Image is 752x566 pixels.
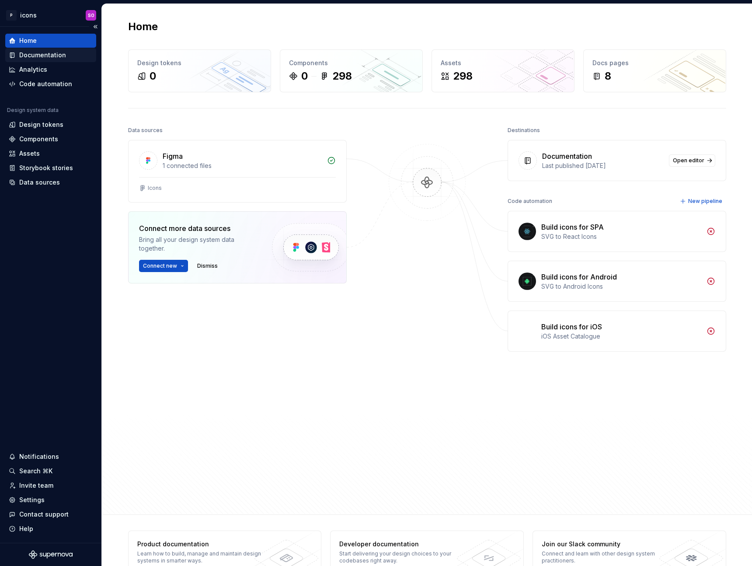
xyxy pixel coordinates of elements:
a: Open editor [669,154,715,167]
a: Assets298 [432,49,574,92]
div: Build icons for Android [541,272,617,282]
div: Help [19,524,33,533]
h2: Home [128,20,158,34]
svg: Supernova Logo [29,550,73,559]
div: 298 [332,69,352,83]
div: Components [19,135,58,143]
button: PiconsSO [2,6,100,24]
div: Design tokens [137,59,262,67]
button: Search ⌘K [5,464,96,478]
div: Documentation [542,151,592,161]
div: iOS Asset Catalogue [541,332,701,341]
div: Connect and learn with other design system practitioners. [542,550,669,564]
button: Help [5,522,96,536]
a: Data sources [5,175,96,189]
button: New pipeline [677,195,726,207]
a: Design tokens [5,118,96,132]
div: Product documentation [137,540,265,549]
button: Dismiss [193,260,222,272]
div: Data sources [128,124,163,136]
div: Design tokens [19,120,63,129]
div: P [6,10,17,21]
div: Documentation [19,51,66,59]
div: Search ⌘K [19,467,52,475]
div: Learn how to build, manage and maintain design systems in smarter ways. [137,550,265,564]
a: Components0298 [280,49,423,92]
div: Notifications [19,452,59,461]
div: 8 [605,69,611,83]
a: Storybook stories [5,161,96,175]
div: Code automation [19,80,72,88]
div: Build icons for iOS [541,321,602,332]
button: Notifications [5,450,96,464]
div: Data sources [19,178,60,187]
div: Docs pages [592,59,717,67]
div: Code automation [508,195,552,207]
a: Components [5,132,96,146]
div: Developer documentation [339,540,467,549]
a: Design tokens0 [128,49,271,92]
div: SO [88,12,94,19]
button: Connect new [139,260,188,272]
span: Open editor [673,157,704,164]
div: Invite team [19,481,53,490]
div: 0 [150,69,156,83]
div: SVG to React Icons [541,232,701,241]
div: icons [20,11,37,20]
span: Dismiss [197,262,218,269]
a: Code automation [5,77,96,91]
a: Home [5,34,96,48]
div: Connect more data sources [139,223,257,234]
div: Assets [441,59,565,67]
span: New pipeline [688,198,722,205]
div: Assets [19,149,40,158]
a: Docs pages8 [583,49,726,92]
a: Analytics [5,63,96,77]
div: Home [19,36,37,45]
a: Invite team [5,479,96,493]
div: Icons [148,185,162,192]
div: Figma [163,151,183,161]
div: Settings [19,496,45,504]
div: 1 connected files [163,161,322,170]
a: Documentation [5,48,96,62]
button: Collapse sidebar [89,21,101,33]
div: SVG to Android Icons [541,282,701,291]
div: Destinations [508,124,540,136]
div: Storybook stories [19,164,73,172]
div: Bring all your design system data together. [139,235,257,253]
div: Build icons for SPA [541,222,604,232]
div: Analytics [19,65,47,74]
button: Contact support [5,507,96,521]
a: Settings [5,493,96,507]
div: Components [289,59,414,67]
div: 0 [301,69,308,83]
div: Join our Slack community [542,540,669,549]
div: Contact support [19,510,69,519]
div: Last published [DATE] [542,161,664,170]
div: Start delivering your design choices to your codebases right away. [339,550,467,564]
div: Design system data [7,107,59,114]
a: Assets [5,147,96,161]
span: Connect new [143,262,177,269]
a: Figma1 connected filesIcons [128,140,347,203]
div: 298 [453,69,473,83]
